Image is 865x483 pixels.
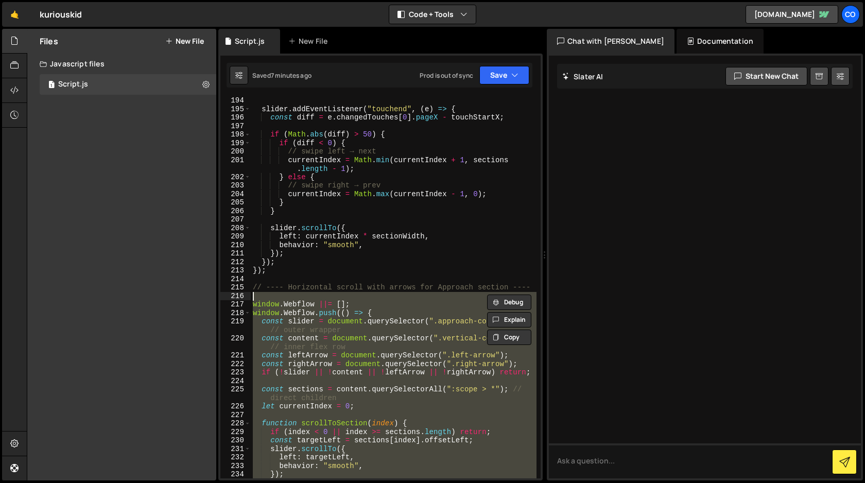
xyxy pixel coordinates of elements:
div: Documentation [677,29,764,54]
div: Saved [252,71,312,80]
div: 215 [220,283,251,292]
div: 221 [220,351,251,360]
div: 223 [220,368,251,377]
div: 7 minutes ago [271,71,312,80]
div: 225 [220,385,251,402]
div: 210 [220,241,251,250]
div: Prod is out of sync [420,71,473,80]
div: 218 [220,309,251,318]
div: 214 [220,275,251,284]
div: kuriouskid [40,8,82,21]
div: 202 [220,173,251,182]
div: 213 [220,266,251,275]
div: 216 [220,292,251,301]
div: New File [288,36,332,46]
div: 220 [220,334,251,351]
div: 222 [220,360,251,369]
h2: Files [40,36,58,47]
div: 234 [220,470,251,479]
button: Debug [487,295,531,310]
div: 233 [220,462,251,471]
div: 217 [220,300,251,309]
div: 226 [220,402,251,411]
button: Start new chat [725,67,807,85]
div: 229 [220,428,251,437]
div: Script.js [58,80,88,89]
div: 196 [220,113,251,122]
div: Javascript files [27,54,216,74]
div: Script.js [235,36,265,46]
div: 207 [220,215,251,224]
div: 209 [220,232,251,241]
div: 197 [220,122,251,131]
div: 200 [220,147,251,156]
button: New File [165,37,204,45]
div: 198 [220,130,251,139]
div: 204 [220,190,251,199]
div: 195 [220,105,251,114]
button: Code + Tools [389,5,476,24]
button: Save [479,66,529,84]
div: 230 [220,436,251,445]
h2: Slater AI [562,72,603,81]
div: 224 [220,377,251,386]
div: 232 [220,453,251,462]
button: Copy [487,330,531,345]
div: 194 [220,96,251,105]
div: 228 [220,419,251,428]
div: 231 [220,445,251,454]
a: 🤙 [2,2,27,27]
a: Co [841,5,860,24]
div: 205 [220,198,251,207]
div: 219 [220,317,251,334]
div: 201 [220,156,251,173]
div: 211 [220,249,251,258]
button: Explain [487,312,531,327]
span: 1 [48,81,55,90]
div: 208 [220,224,251,233]
div: 206 [220,207,251,216]
div: 199 [220,139,251,148]
a: [DOMAIN_NAME] [746,5,838,24]
div: 212 [220,258,251,267]
div: 203 [220,181,251,190]
div: 16633/45317.js [40,74,216,95]
div: Chat with [PERSON_NAME] [547,29,674,54]
div: 227 [220,411,251,420]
